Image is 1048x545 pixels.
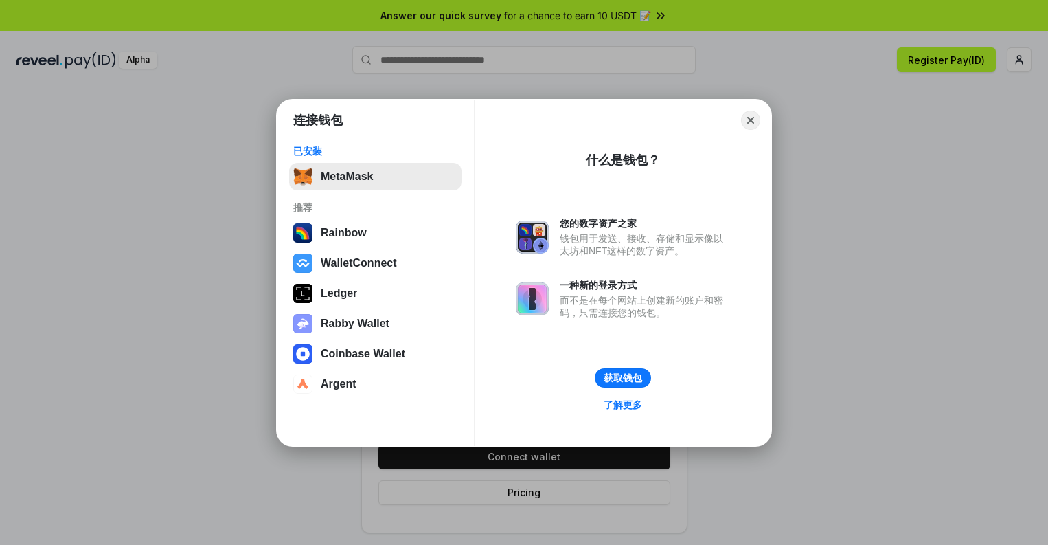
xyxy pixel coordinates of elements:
div: WalletConnect [321,257,397,269]
button: Rainbow [289,219,462,247]
div: Coinbase Wallet [321,348,405,360]
button: 获取钱包 [595,368,651,388]
div: Ledger [321,287,357,300]
button: Coinbase Wallet [289,340,462,368]
button: MetaMask [289,163,462,190]
img: svg+xml,%3Csvg%20width%3D%2228%22%20height%3D%2228%22%20viewBox%3D%220%200%2028%2028%22%20fill%3D... [293,375,312,394]
img: svg+xml,%3Csvg%20width%3D%2228%22%20height%3D%2228%22%20viewBox%3D%220%200%2028%2028%22%20fill%3D... [293,344,312,364]
div: 推荐 [293,201,457,214]
div: 了解更多 [604,399,642,411]
div: 一种新的登录方式 [560,279,730,291]
a: 了解更多 [595,396,650,414]
div: 已安装 [293,145,457,157]
img: svg+xml,%3Csvg%20width%3D%22120%22%20height%3D%22120%22%20viewBox%3D%220%200%20120%20120%22%20fil... [293,223,312,243]
img: svg+xml,%3Csvg%20xmlns%3D%22http%3A%2F%2Fwww.w3.org%2F2000%2Fsvg%22%20fill%3D%22none%22%20viewBox... [516,282,549,315]
div: Rabby Wallet [321,318,389,330]
img: svg+xml,%3Csvg%20xmlns%3D%22http%3A%2F%2Fwww.w3.org%2F2000%2Fsvg%22%20fill%3D%22none%22%20viewBox... [516,221,549,254]
button: Rabby Wallet [289,310,462,337]
button: Close [741,111,760,130]
img: svg+xml,%3Csvg%20xmlns%3D%22http%3A%2F%2Fwww.w3.org%2F2000%2Fsvg%22%20width%3D%2228%22%20height%3... [293,284,312,303]
button: WalletConnect [289,249,462,277]
div: 什么是钱包？ [586,152,660,168]
div: MetaMask [321,170,373,183]
img: svg+xml,%3Csvg%20fill%3D%22none%22%20height%3D%2233%22%20viewBox%3D%220%200%2035%2033%22%20width%... [293,167,312,186]
img: svg+xml,%3Csvg%20width%3D%2228%22%20height%3D%2228%22%20viewBox%3D%220%200%2028%2028%22%20fill%3D... [293,254,312,273]
img: svg+xml,%3Csvg%20xmlns%3D%22http%3A%2F%2Fwww.w3.org%2F2000%2Fsvg%22%20fill%3D%22none%22%20viewBox... [293,314,312,333]
div: 获取钱包 [604,372,642,384]
button: Argent [289,370,462,398]
div: 您的数字资产之家 [560,217,730,230]
div: 而不是在每个网站上创建新的账户和密码，只需连接您的钱包。 [560,294,730,319]
h1: 连接钱包 [293,112,343,129]
div: Rainbow [321,227,367,239]
div: Argent [321,378,356,390]
button: Ledger [289,280,462,307]
div: 钱包用于发送、接收、存储和显示像以太坊和NFT这样的数字资产。 [560,232,730,257]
